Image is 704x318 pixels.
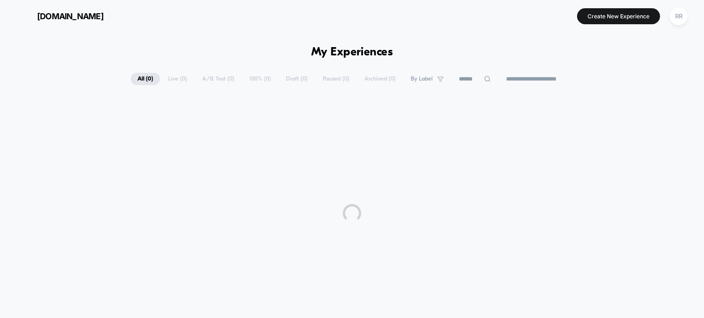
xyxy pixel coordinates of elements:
[131,73,160,85] span: All ( 0 )
[411,75,433,82] span: By Label
[311,46,393,59] h1: My Experiences
[577,8,660,24] button: Create New Experience
[37,11,104,21] span: [DOMAIN_NAME]
[670,7,687,25] div: RR
[14,9,106,23] button: [DOMAIN_NAME]
[667,7,690,26] button: RR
